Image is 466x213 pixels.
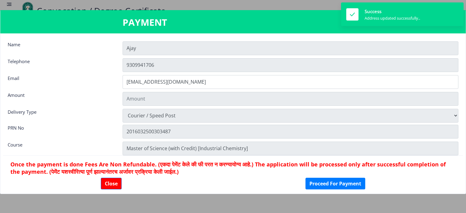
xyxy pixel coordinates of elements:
[3,75,118,87] div: Email
[3,41,118,54] div: Name
[3,92,118,104] div: Amount
[365,15,420,21] div: Address updated successfully..
[3,109,118,121] div: Delivery Type
[3,58,118,70] div: Telephone
[305,178,365,189] button: Proceed For Payment
[3,142,118,154] div: Course
[123,75,458,89] input: Email
[123,16,343,29] h3: PAYMENT
[10,161,456,175] h6: Once the payment is done Fees Are Non Refundable. (एकदा पेमेंट केले की फी परत न करण्यायोग्य आहे.)...
[123,92,458,106] input: Amount
[123,125,458,139] input: Zipcode
[101,178,122,189] button: Close
[123,41,458,55] input: Name
[123,58,458,72] input: Telephone
[123,142,458,155] input: Zipcode
[3,125,118,137] div: PRN No
[365,8,381,14] span: Success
